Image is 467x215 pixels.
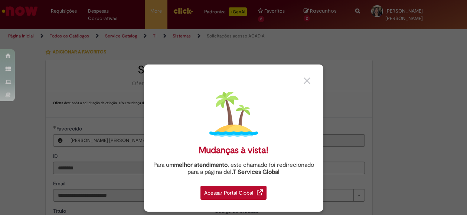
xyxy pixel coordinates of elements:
[230,164,280,176] a: I.T Services Global
[257,189,263,195] img: redirect_link.png
[199,145,268,156] div: Mudanças à vista!
[304,77,310,84] img: close_button_grey.png
[200,186,267,200] div: Acessar Portal Global
[209,90,258,139] img: island.png
[200,182,267,200] a: Acessar Portal Global
[150,162,318,176] div: Para um , este chamado foi redirecionado para a página de
[174,161,228,169] strong: melhor atendimento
